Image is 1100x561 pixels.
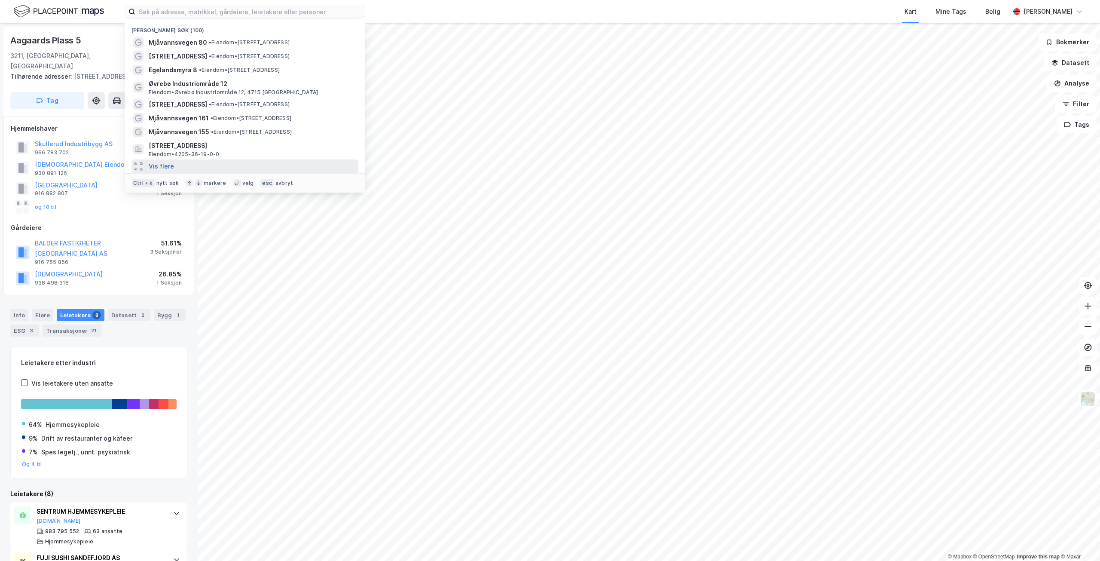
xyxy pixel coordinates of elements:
span: Eiendom • 4205-36-19-0-0 [149,151,219,158]
div: 983 795 552 [45,528,79,535]
div: avbryt [275,180,293,187]
div: 3211, [GEOGRAPHIC_DATA], [GEOGRAPHIC_DATA] [10,51,136,71]
span: [STREET_ADDRESS] [149,99,207,110]
span: [STREET_ADDRESS] [149,51,207,61]
div: Kontrollprogram for chat [1057,520,1100,561]
div: [PERSON_NAME] [1024,6,1072,17]
button: [DOMAIN_NAME] [37,518,81,524]
div: 1 [174,311,182,319]
span: • [199,67,202,73]
a: OpenStreetMap [973,554,1015,560]
div: Gårdeiere [11,223,187,233]
button: Datasett [1044,54,1097,71]
div: Bygg [154,309,186,321]
div: 938 498 318 [35,279,69,286]
div: Transaksjoner [43,325,101,337]
span: Mjåvannsvegen 155 [149,127,209,137]
div: Bolig [985,6,1000,17]
div: Mine Tags [935,6,966,17]
div: Hjemmesykepleie [46,420,100,430]
div: 930 891 126 [35,170,67,177]
iframe: Chat Widget [1057,520,1100,561]
div: velg [242,180,254,187]
div: Hjemmesykepleie [45,538,93,545]
span: • [211,115,213,121]
div: 3 [27,326,36,335]
div: Vis leietakere uten ansatte [31,378,113,389]
div: 63 ansatte [93,528,122,535]
button: Vis flere [149,161,174,172]
div: Leietakere [57,309,104,321]
div: Datasett [108,309,150,321]
div: 21 [89,326,98,335]
img: logo.f888ab2527a4732fd821a326f86c7f29.svg [14,4,104,19]
span: Tilhørende adresser: [10,73,74,80]
span: Eiendom • [STREET_ADDRESS] [209,101,290,108]
div: Spes.legetj., unnt. psykiatrisk [41,447,130,457]
div: Leietakere etter industri [21,358,177,368]
div: Ctrl + k [131,179,155,187]
div: esc [260,179,274,187]
span: • [209,101,211,107]
span: Mjåvannsvegen 80 [149,37,207,48]
div: nytt søk [156,180,179,187]
span: Øvrebø Industriområde 12 [149,79,355,89]
div: Aagaards Plass 5 [10,34,83,47]
span: Eiendom • [STREET_ADDRESS] [211,115,291,122]
button: Bokmerker [1039,34,1097,51]
button: Analyse [1047,75,1097,92]
button: Og 4 til [22,461,42,468]
div: ESG [10,325,39,337]
div: 26.85% [156,269,182,279]
span: • [209,39,211,46]
div: [STREET_ADDRESS] [10,71,180,82]
span: Eiendom • [STREET_ADDRESS] [199,67,280,74]
div: Info [10,309,28,321]
div: 9% [29,433,38,444]
div: Eiere [32,309,53,321]
div: 1 Seksjon [156,190,182,197]
div: 7% [29,447,38,457]
div: 1 Seksjon [156,279,182,286]
div: 8 [92,311,101,319]
input: Søk på adresse, matrikkel, gårdeiere, leietakere eller personer [135,5,365,18]
div: Hjemmelshaver [11,123,187,134]
div: 64% [29,420,42,430]
div: Drift av restauranter og kafeer [41,433,132,444]
div: 2 [138,311,147,319]
button: Tag [10,92,84,109]
div: markere [204,180,226,187]
button: Tags [1057,116,1097,133]
div: 51.61% [150,238,182,248]
span: • [211,129,214,135]
div: 916 755 856 [35,259,68,266]
span: Eiendom • [STREET_ADDRESS] [211,129,292,135]
div: 3 Seksjoner [150,248,182,255]
span: Eiendom • [STREET_ADDRESS] [209,39,290,46]
span: [STREET_ADDRESS] [149,141,355,151]
span: Eiendom • [STREET_ADDRESS] [209,53,290,60]
a: Improve this map [1017,554,1060,560]
div: SENTRUM HJEMMESYKEPLEIE [37,506,165,517]
a: Mapbox [948,554,972,560]
span: Mjåvannsvegen 161 [149,113,209,123]
button: Filter [1055,95,1097,113]
div: 966 783 702 [35,149,69,156]
div: Kart [904,6,917,17]
span: • [209,53,211,59]
span: Egelandsmyra 8 [149,65,197,75]
div: 916 882 807 [35,190,68,197]
img: Z [1080,391,1096,407]
div: Leietakere (8) [10,489,187,499]
span: Eiendom • Øvrebø Industriområde 12, 4715 [GEOGRAPHIC_DATA] [149,89,318,96]
div: [PERSON_NAME] søk (100) [125,20,365,36]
